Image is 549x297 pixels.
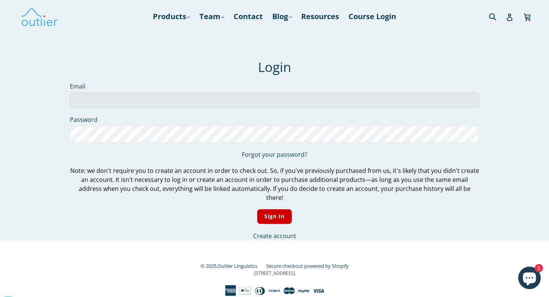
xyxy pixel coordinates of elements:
a: Blog [268,10,296,23]
small: © 2025, [201,262,265,269]
a: Products [149,10,194,23]
h1: Login [70,59,479,75]
input: Sign In [257,209,292,224]
a: Course Login [345,10,400,23]
a: Create account [253,232,296,240]
a: Contact [230,10,267,23]
input: Search [487,9,508,24]
label: Email [70,82,479,91]
a: Team [196,10,228,23]
p: Note: we don't require you to create an account in order to check out. So, if you've previously p... [70,166,479,202]
a: Outlier Linguistics [217,262,257,269]
p: [STREET_ADDRESS] [70,270,479,277]
a: Secure checkout powered by Shopify [266,262,349,269]
label: Password [70,115,479,124]
a: Resources [297,10,343,23]
inbox-online-store-chat: Shopify online store chat [516,267,543,291]
a: Forgot your password? [242,150,307,159]
img: Outlier Linguistics [21,6,58,27]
